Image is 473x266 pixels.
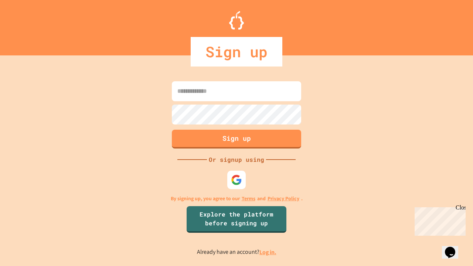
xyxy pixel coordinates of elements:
[191,37,282,66] div: Sign up
[197,248,276,257] p: Already have an account?
[412,204,466,236] iframe: chat widget
[3,3,51,47] div: Chat with us now!Close
[268,195,299,202] a: Privacy Policy
[171,195,303,202] p: By signing up, you agree to our and .
[231,174,242,185] img: google-icon.svg
[242,195,255,202] a: Terms
[172,130,301,149] button: Sign up
[442,236,466,259] iframe: chat widget
[207,155,266,164] div: Or signup using
[259,248,276,256] a: Log in.
[229,11,244,30] img: Logo.svg
[187,206,286,233] a: Explore the platform before signing up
